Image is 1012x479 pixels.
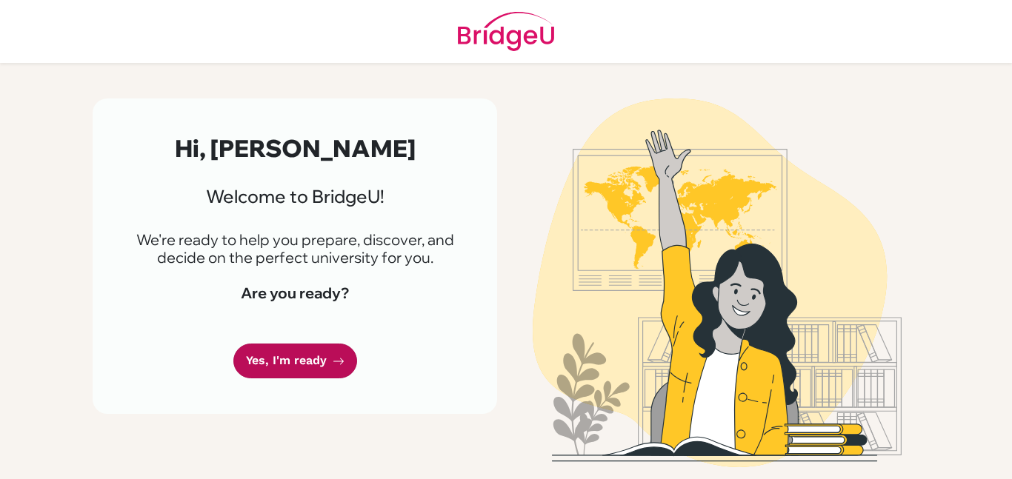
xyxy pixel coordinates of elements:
h3: Welcome to BridgeU! [128,186,462,207]
p: We're ready to help you prepare, discover, and decide on the perfect university for you. [128,231,462,267]
h4: Are you ready? [128,284,462,302]
a: Yes, I'm ready [233,344,357,378]
h2: Hi, [PERSON_NAME] [128,134,462,162]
